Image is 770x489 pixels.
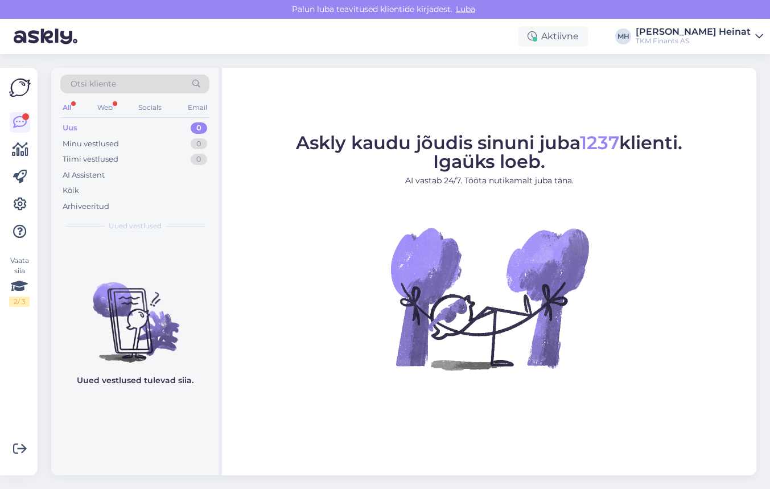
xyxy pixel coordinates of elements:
[580,132,619,154] span: 1237
[95,100,115,115] div: Web
[296,175,682,187] p: AI vastab 24/7. Tööta nutikamalt juba täna.
[51,262,219,364] img: No chats
[63,170,105,181] div: AI Assistent
[63,201,109,212] div: Arhiveeritud
[9,297,30,307] div: 2 / 3
[63,185,79,196] div: Kõik
[191,154,207,165] div: 0
[60,100,73,115] div: All
[191,138,207,150] div: 0
[518,26,588,47] div: Aktiivne
[109,221,162,231] span: Uued vestlused
[63,154,118,165] div: Tiimi vestlused
[71,78,116,90] span: Otsi kliente
[636,36,751,46] div: TKM Finants AS
[63,138,119,150] div: Minu vestlused
[77,375,193,387] p: Uued vestlused tulevad siia.
[191,122,207,134] div: 0
[9,256,30,307] div: Vaata siia
[136,100,164,115] div: Socials
[636,27,751,36] div: [PERSON_NAME] Heinat
[636,27,763,46] a: [PERSON_NAME] HeinatTKM Finants AS
[387,196,592,401] img: No Chat active
[63,122,77,134] div: Uus
[452,4,479,14] span: Luba
[296,132,682,172] span: Askly kaudu jõudis sinuni juba klienti. Igaüks loeb.
[186,100,209,115] div: Email
[9,77,31,98] img: Askly Logo
[615,28,631,44] div: MH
